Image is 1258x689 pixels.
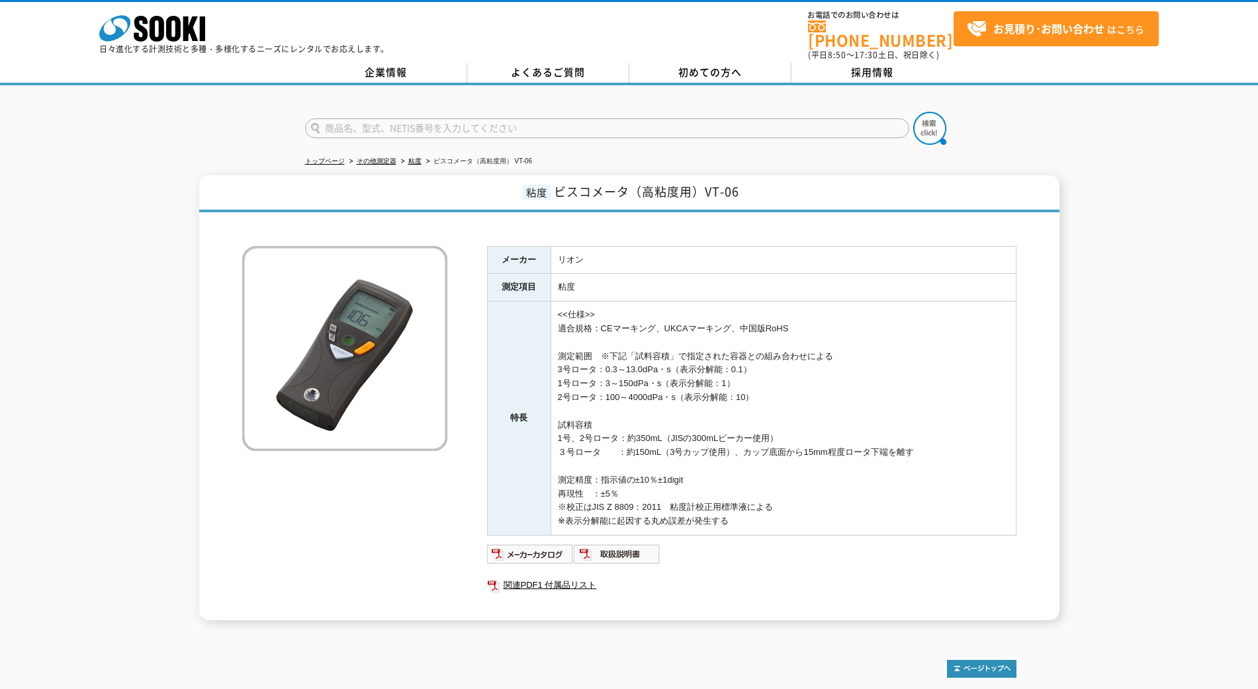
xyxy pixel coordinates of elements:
img: トップページへ [947,660,1016,678]
span: ビスコメータ（高粘度用）VT-06 [554,182,739,200]
th: 測定項目 [487,274,551,302]
a: メーカーカタログ [487,552,574,562]
strong: お見積り･お問い合わせ [993,20,1104,36]
a: 初めての方へ [629,63,791,83]
a: 関連PDF1 付属品リスト [487,577,1016,594]
th: メーカー [487,246,551,274]
a: お見積り･お問い合わせはこちら [954,11,1159,46]
li: ビスコメータ（高粘度用） VT-06 [424,155,532,169]
th: 特長 [487,302,551,536]
td: <<仕様>> 適合規格：CEマーキング、UKCAマーキング、中国版RoHS 測定範囲 ※下記「試料容積」で指定された容器との組み合わせによる 3号ロータ：0.3～13.0dPa・s（表示分解能：... [551,302,1016,536]
span: お電話でのお問い合わせは [808,11,954,19]
a: 企業情報 [305,63,467,83]
td: 粘度 [551,274,1016,302]
img: ビスコメータ（高粘度用） VT-06 [242,246,447,451]
a: 採用情報 [791,63,954,83]
span: はこちら [967,19,1144,39]
a: 粘度 [408,157,422,165]
a: その他測定器 [357,157,396,165]
img: メーカーカタログ [487,544,574,565]
a: 取扱説明書 [574,552,660,562]
img: btn_search.png [913,112,946,145]
input: 商品名、型式、NETIS番号を入力してください [305,118,909,138]
span: 粘度 [523,184,551,200]
a: [PHONE_NUMBER] [808,20,954,48]
span: 初めての方へ [678,65,742,79]
a: トップページ [305,157,345,165]
img: 取扱説明書 [574,544,660,565]
p: 日々進化する計測技術と多種・多様化するニーズにレンタルでお応えします。 [99,45,389,53]
a: よくあるご質問 [467,63,629,83]
span: 17:30 [854,49,878,61]
span: (平日 ～ 土日、祝日除く) [808,49,939,61]
span: 8:50 [828,49,846,61]
td: リオン [551,246,1016,274]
